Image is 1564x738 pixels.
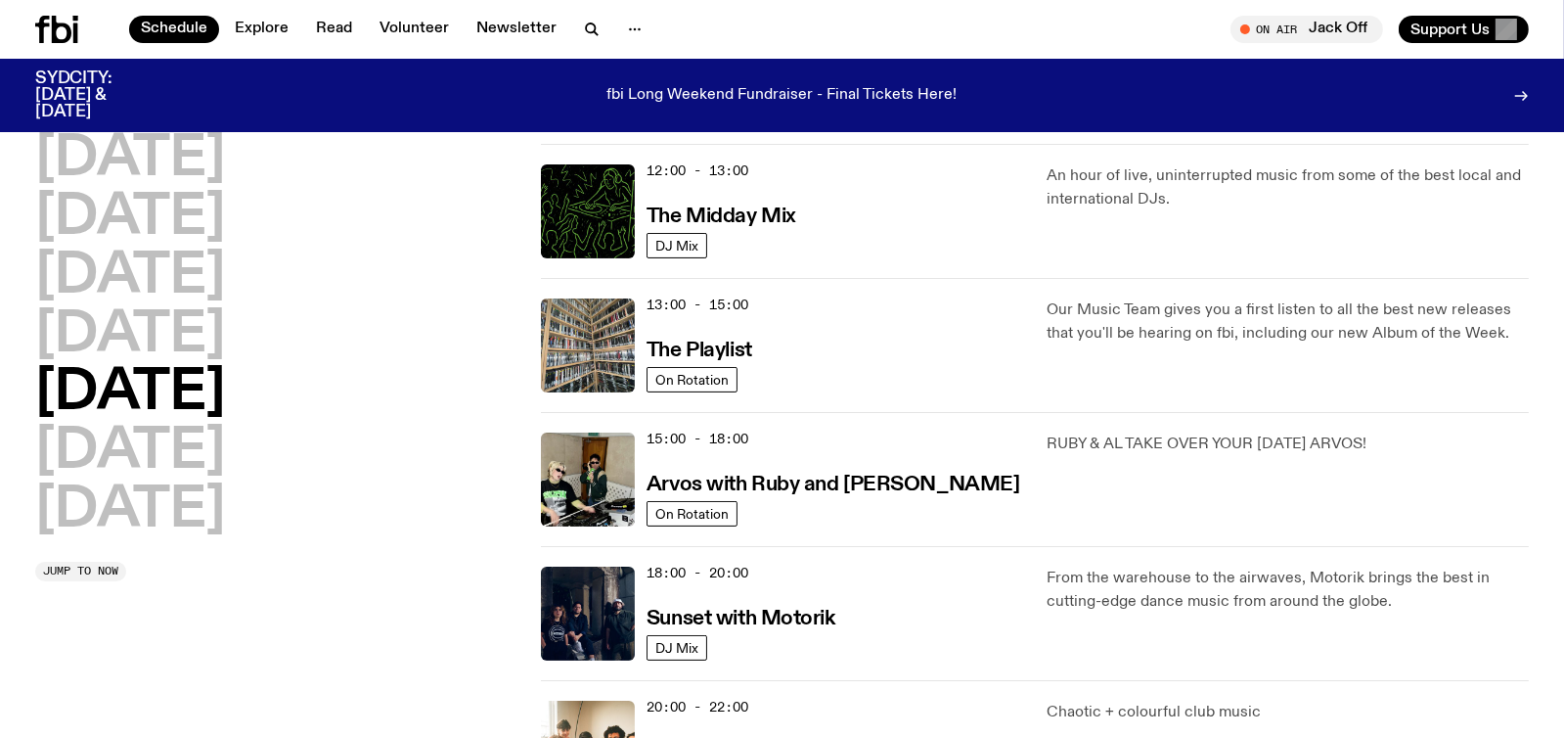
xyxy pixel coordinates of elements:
[647,233,707,258] a: DJ Mix
[1047,299,1529,346] p: Our Music Team gives you a first listen to all the best new releases that you'll be hearing on fb...
[647,475,1019,495] h3: Arvos with Ruby and [PERSON_NAME]
[647,605,835,629] a: Sunset with Motorik
[647,430,748,448] span: 15:00 - 18:00
[1047,701,1529,724] p: Chaotic + colourful club music
[35,132,225,187] button: [DATE]
[1047,164,1529,211] p: An hour of live, uninterrupted music from some of the best local and international DJs.
[647,337,752,361] a: The Playlist
[43,566,118,577] span: Jump to now
[647,471,1019,495] a: Arvos with Ruby and [PERSON_NAME]
[35,308,225,363] button: [DATE]
[35,366,225,421] button: [DATE]
[129,16,219,43] a: Schedule
[35,425,225,480] button: [DATE]
[647,609,835,629] h3: Sunset with Motorik
[1047,433,1529,456] p: RUBY & AL TAKE OVER YOUR [DATE] ARVOS!
[647,635,707,661] a: DJ Mix
[35,484,225,538] button: [DATE]
[655,507,729,522] span: On Rotation
[1047,567,1529,614] p: From the warehouse to the airwaves, Motorik brings the best in cutting-edge dance music from arou...
[647,207,796,227] h3: The Midday Mix
[223,16,300,43] a: Explore
[35,191,225,246] button: [DATE]
[647,501,737,527] a: On Rotation
[35,250,225,304] button: [DATE]
[647,341,752,361] h3: The Playlist
[647,564,748,582] span: 18:00 - 20:00
[655,641,698,656] span: DJ Mix
[607,87,958,105] p: fbi Long Weekend Fundraiser - Final Tickets Here!
[655,239,698,254] span: DJ Mix
[465,16,568,43] a: Newsletter
[655,373,729,388] span: On Rotation
[541,433,635,527] img: Ruby wears a Collarbones t shirt and pretends to play the DJ decks, Al sings into a pringles can....
[647,296,748,314] span: 13:00 - 15:00
[647,161,748,180] span: 12:00 - 13:00
[647,698,748,716] span: 20:00 - 22:00
[647,367,737,392] a: On Rotation
[304,16,364,43] a: Read
[1230,16,1383,43] button: On AirJack Off
[541,299,635,392] img: A corner shot of the fbi music library
[1399,16,1529,43] button: Support Us
[35,70,160,120] h3: SYDCITY: [DATE] & [DATE]
[368,16,461,43] a: Volunteer
[647,203,796,227] a: The Midday Mix
[35,562,126,581] button: Jump to now
[1410,21,1490,38] span: Support Us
